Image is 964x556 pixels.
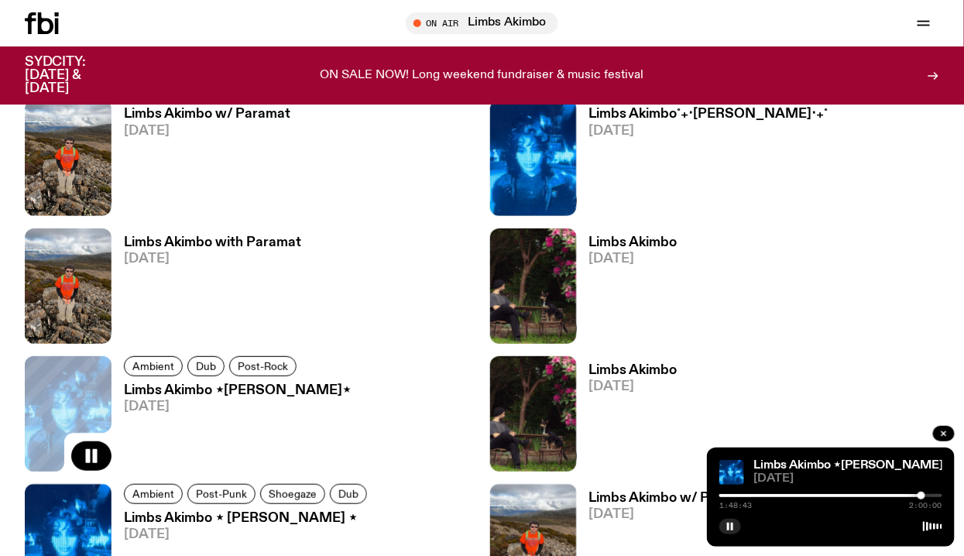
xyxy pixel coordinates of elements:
[719,502,752,510] span: 1:48:43
[187,356,225,376] a: Dub
[589,364,678,377] h3: Limbs Akimbo
[260,484,325,504] a: Shoegaze
[187,484,256,504] a: Post-Punk
[490,356,577,472] img: Jackson sits at an outdoor table, legs crossed and gazing at a black and brown dog also sitting a...
[111,236,301,344] a: Limbs Akimbo with Paramat[DATE]
[577,108,828,215] a: Limbs Akimbo˚₊‧[PERSON_NAME]‧₊˚[DATE]
[490,228,577,344] img: Jackson sits at an outdoor table, legs crossed and gazing at a black and brown dog also sitting a...
[124,356,183,376] a: Ambient
[124,108,290,121] h3: Limbs Akimbo w/ Paramat
[25,56,124,95] h3: SYDCITY: [DATE] & [DATE]
[238,360,288,372] span: Post-Rock
[338,489,358,500] span: Dub
[111,384,351,472] a: Limbs Akimbo ⋆[PERSON_NAME]⋆[DATE]
[753,459,952,472] a: Limbs Akimbo ⋆[PERSON_NAME]⋆
[124,512,372,525] h3: Limbs Akimbo ⋆ [PERSON_NAME] ⋆
[910,502,942,510] span: 2:00:00
[589,108,828,121] h3: Limbs Akimbo˚₊‧[PERSON_NAME]‧₊˚
[124,125,290,138] span: [DATE]
[124,384,351,397] h3: Limbs Akimbo ⋆[PERSON_NAME]⋆
[589,380,678,393] span: [DATE]
[269,489,317,500] span: Shoegaze
[196,360,216,372] span: Dub
[321,69,644,83] p: ON SALE NOW! Long weekend fundraiser & music festival
[111,108,290,215] a: Limbs Akimbo w/ Paramat[DATE]
[406,12,558,34] button: On AirLimbs Akimbo
[124,484,183,504] a: Ambient
[589,125,828,138] span: [DATE]
[229,356,297,376] a: Post-Rock
[132,360,174,372] span: Ambient
[124,236,301,249] h3: Limbs Akimbo with Paramat
[124,528,372,541] span: [DATE]
[589,236,678,249] h3: Limbs Akimbo
[124,252,301,266] span: [DATE]
[589,252,678,266] span: [DATE]
[589,508,756,521] span: [DATE]
[577,236,678,344] a: Limbs Akimbo[DATE]
[124,400,351,414] span: [DATE]
[330,484,367,504] a: Dub
[196,489,247,500] span: Post-Punk
[577,364,678,472] a: Limbs Akimbo[DATE]
[132,489,174,500] span: Ambient
[753,473,942,485] span: [DATE]
[589,492,756,505] h3: Limbs Akimbo w/ Paramat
